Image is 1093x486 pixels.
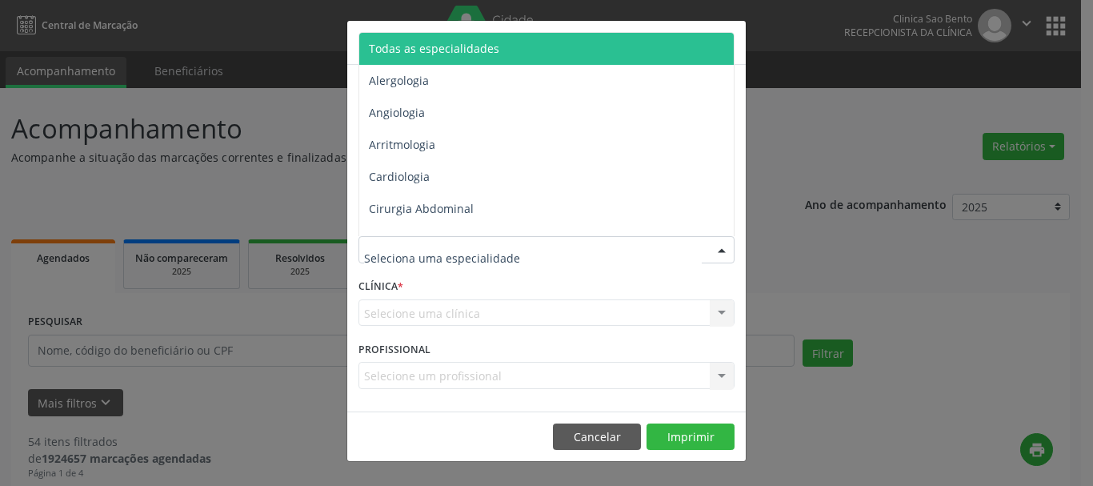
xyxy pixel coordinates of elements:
[358,337,430,362] label: PROFISSIONAL
[369,41,499,56] span: Todas as especialidades
[358,32,542,53] h5: Relatório de agendamentos
[369,105,425,120] span: Angiologia
[369,137,435,152] span: Arritmologia
[369,169,430,184] span: Cardiologia
[714,21,746,60] button: Close
[553,424,641,451] button: Cancelar
[364,242,702,274] input: Seleciona uma especialidade
[369,233,467,248] span: Cirurgia Bariatrica
[647,424,735,451] button: Imprimir
[358,275,403,299] label: CLÍNICA
[369,73,429,88] span: Alergologia
[369,201,474,216] span: Cirurgia Abdominal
